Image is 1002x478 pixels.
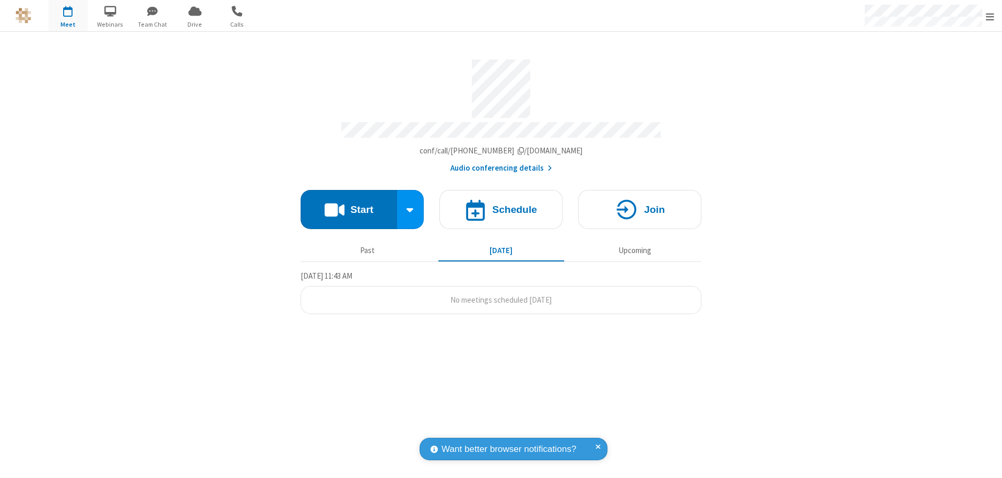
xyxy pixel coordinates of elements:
[420,145,583,157] button: Copy my meeting room linkCopy my meeting room link
[397,190,424,229] div: Start conference options
[492,205,537,214] h4: Schedule
[91,20,130,29] span: Webinars
[218,20,257,29] span: Calls
[439,190,563,229] button: Schedule
[133,20,172,29] span: Team Chat
[442,443,576,456] span: Want better browser notifications?
[301,270,701,315] section: Today's Meetings
[450,162,552,174] button: Audio conferencing details
[301,52,701,174] section: Account details
[976,451,994,471] iframe: Chat
[644,205,665,214] h4: Join
[578,190,701,229] button: Join
[305,241,431,260] button: Past
[175,20,214,29] span: Drive
[572,241,698,260] button: Upcoming
[350,205,373,214] h4: Start
[420,146,583,156] span: Copy my meeting room link
[301,271,352,281] span: [DATE] 11:43 AM
[438,241,564,260] button: [DATE]
[450,295,552,305] span: No meetings scheduled [DATE]
[49,20,88,29] span: Meet
[301,190,397,229] button: Start
[16,8,31,23] img: QA Selenium DO NOT DELETE OR CHANGE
